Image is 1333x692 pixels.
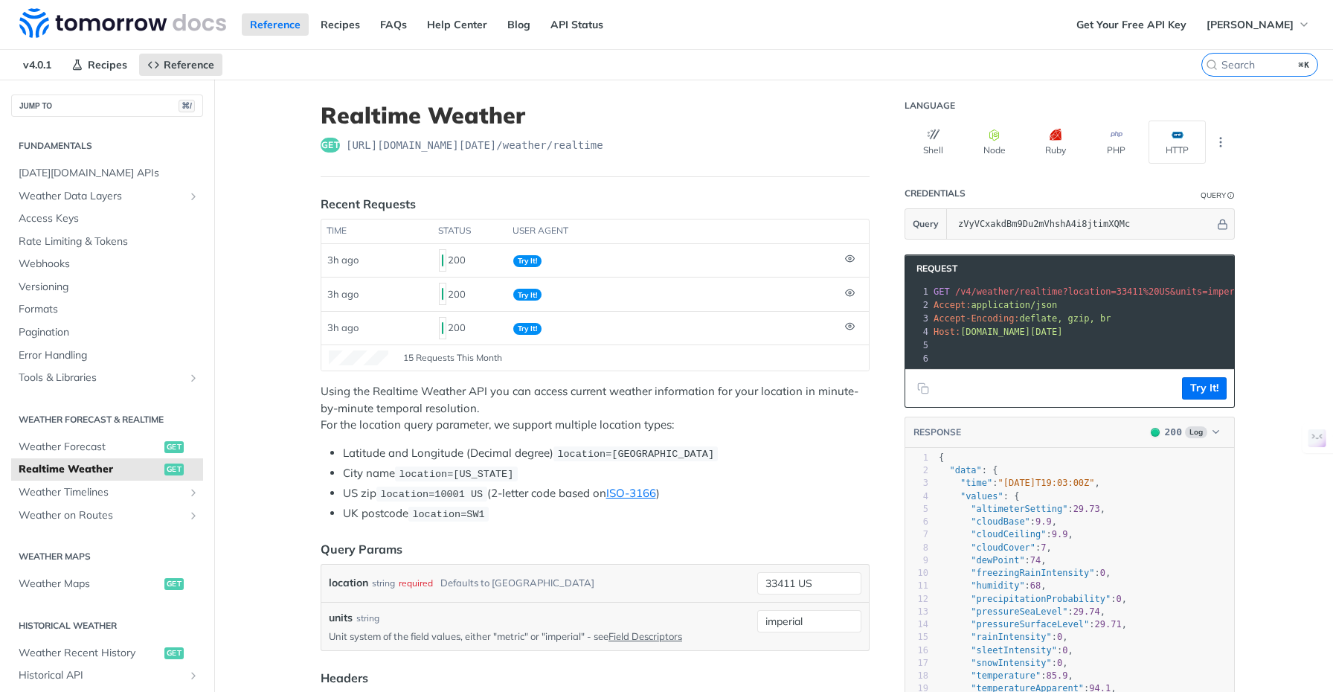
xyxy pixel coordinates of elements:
[11,276,203,298] a: Versioning
[513,255,542,267] span: Try It!
[187,670,199,682] button: Show subpages for Historical API
[179,100,195,112] span: ⌘/
[939,465,998,475] span: : {
[164,441,184,453] span: get
[909,263,957,275] span: Request
[11,367,203,389] a: Tools & LibrariesShow subpages for Tools & Libraries
[939,580,1047,591] span: : ,
[939,452,944,463] span: {
[442,254,443,266] span: 200
[905,503,928,516] div: 5
[329,629,751,643] p: Unit system of the field values, either "metric" or "imperial" - see
[905,339,931,352] div: 5
[905,285,931,298] div: 1
[905,121,962,164] button: Shell
[19,8,226,38] img: Tomorrow.io Weather API Docs
[19,348,199,363] span: Error Handling
[542,13,611,36] a: API Status
[1227,192,1235,199] i: Information
[11,185,203,208] a: Weather Data LayersShow subpages for Weather Data Layers
[971,542,1035,553] span: "cloudCover"
[1057,658,1062,668] span: 0
[321,383,870,434] p: Using the Realtime Weather API you can access current weather information for your location in mi...
[960,478,992,488] span: "time"
[11,345,203,367] a: Error Handling
[971,516,1030,527] span: "cloudBase"
[433,220,507,243] th: status
[343,485,870,502] li: US zip (2-letter code based on )
[11,573,203,595] a: Weather Mapsget
[312,13,368,36] a: Recipes
[329,610,353,626] label: units
[1047,670,1068,681] span: 85.9
[11,550,203,563] h2: Weather Maps
[1073,504,1100,514] span: 29.73
[905,593,928,606] div: 12
[403,351,502,365] span: 15 Requests This Month
[1035,516,1052,527] span: 9.9
[939,542,1052,553] span: : ,
[905,188,966,199] div: Credentials
[1214,135,1227,149] svg: More ellipsis
[971,580,1024,591] span: "humidity"
[971,504,1067,514] span: "altimeterSetting"
[905,464,928,477] div: 2
[971,300,1058,310] span: application/json
[343,445,870,462] li: Latitude and Longitude (Decimal degree)
[971,619,1089,629] span: "pressureSurfaceLevel"
[557,449,714,460] span: location=[GEOGRAPHIC_DATA]
[19,211,199,226] span: Access Keys
[1215,217,1230,231] button: Hide
[187,190,199,202] button: Show subpages for Weather Data Layers
[905,657,928,670] div: 17
[11,458,203,481] a: Realtime Weatherget
[966,121,1023,164] button: Node
[11,94,203,117] button: JUMP TO⌘/
[905,325,931,339] div: 4
[346,138,603,153] span: https://api.tomorrow.io/v4/weather/realtime
[971,555,1024,566] span: "dewPoint"
[1149,121,1206,164] button: HTTP
[971,606,1067,617] span: "pressureSeaLevel"
[372,13,415,36] a: FAQs
[939,645,1073,656] span: : ,
[905,516,928,528] div: 6
[327,288,359,300] span: 3h ago
[513,323,542,335] span: Try It!
[321,220,433,243] th: time
[19,485,184,500] span: Weather Timelines
[19,508,184,523] span: Weather on Routes
[139,54,222,76] a: Reference
[1201,190,1226,201] div: Query
[19,189,184,204] span: Weather Data Layers
[939,555,1047,566] span: : ,
[19,668,184,683] span: Historical API
[1182,377,1227,400] button: Try It!
[1151,428,1160,437] span: 200
[608,630,682,642] a: Field Descriptors
[1210,131,1232,153] button: More Languages
[399,469,513,480] span: location=[US_STATE]
[905,606,928,618] div: 13
[606,486,656,500] a: ISO-3166
[971,658,1051,668] span: "snowIntensity"
[164,464,184,475] span: get
[11,642,203,664] a: Weather Recent Historyget
[905,452,928,464] div: 1
[343,505,870,522] li: UK postcode
[905,298,931,312] div: 2
[1185,426,1207,438] span: Log
[939,529,1073,539] span: : ,
[19,577,161,592] span: Weather Maps
[1116,594,1121,604] span: 0
[905,644,928,657] div: 16
[419,13,495,36] a: Help Center
[412,509,484,520] span: location=SW1
[939,619,1127,629] span: : ,
[329,350,388,365] canvas: Line Graph
[939,491,1019,502] span: : {
[971,670,1041,681] span: "temperature"
[164,58,214,71] span: Reference
[939,516,1057,527] span: : ,
[934,313,1020,324] span: Accept-Encoding:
